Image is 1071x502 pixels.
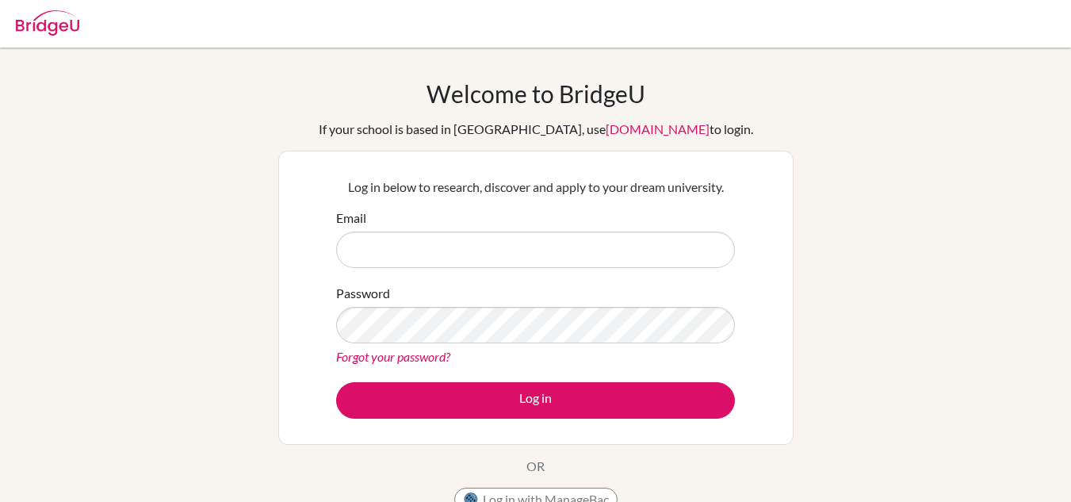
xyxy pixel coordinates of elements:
button: Log in [336,382,735,419]
a: Forgot your password? [336,349,450,364]
label: Password [336,284,390,303]
p: Log in below to research, discover and apply to your dream university. [336,178,735,197]
h1: Welcome to BridgeU [426,79,645,108]
img: Bridge-U [16,10,79,36]
p: OR [526,457,545,476]
a: [DOMAIN_NAME] [606,121,710,136]
div: If your school is based in [GEOGRAPHIC_DATA], use to login. [319,120,753,139]
label: Email [336,209,366,228]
